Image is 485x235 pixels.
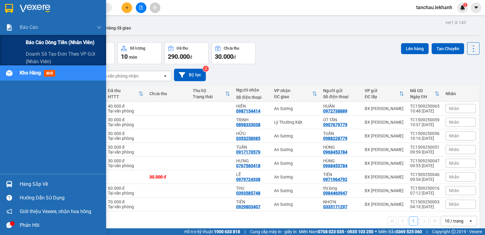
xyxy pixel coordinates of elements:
[108,163,143,168] div: Tại văn phòng
[411,4,457,11] span: tanchau.lekhanh
[274,161,317,166] div: An Sương
[365,120,404,125] div: BX [PERSON_NAME]
[407,86,443,102] th: Toggle SortBy
[236,104,268,109] div: HIỀN
[20,23,38,31] span: Báo cáo
[236,136,260,141] div: 0353258085
[323,177,347,182] div: 0971964792
[274,147,317,152] div: An Sương
[274,120,317,125] div: Lý Thường Kiệt
[108,109,143,113] div: Tại văn phòng
[323,163,347,168] div: 0968453784
[378,228,422,235] span: Miền Bắc
[5,27,54,36] div: 0972738889
[5,40,14,46] span: CR :
[464,3,466,7] span: 1
[5,20,54,27] div: HUẤN
[365,175,404,179] div: BX [PERSON_NAME]
[323,204,347,209] div: 0335171297
[449,161,459,166] span: Nhãn
[473,5,479,10] span: caret-down
[236,122,260,127] div: 0898333038
[299,228,373,235] span: Miền Nam
[365,106,404,111] div: BX [PERSON_NAME]
[26,50,102,65] span: Doanh số tạo đơn theo VP gửi (nhân viên)
[236,117,268,122] div: TRINH
[163,74,168,78] svg: open
[426,228,427,235] span: |
[212,42,256,64] button: Chưa thu30.000đ
[445,218,463,224] div: 10 / trang
[6,222,12,228] span: message
[58,6,72,12] span: Nhận:
[323,199,359,204] div: NHƠN
[323,136,347,141] div: 0988228779
[323,104,359,109] div: HUẤN
[274,133,317,138] div: An Sương
[323,191,347,195] div: 0984460947
[5,6,15,12] span: Gửi:
[236,163,260,168] div: 0767560418
[410,109,440,113] div: 10:48 [DATE]
[136,2,146,13] button: file-add
[6,70,12,76] img: warehouse-icon
[20,70,41,76] span: Kho hàng
[274,202,317,207] div: An Sương
[274,88,312,93] div: VP nhận
[236,172,268,177] div: LỄ
[58,20,107,28] div: 0987154414
[58,12,107,20] div: HIỀN
[118,42,162,64] button: Số lượng10món
[108,88,139,93] div: Đã thu
[245,228,246,235] span: |
[193,88,225,93] div: Thu hộ
[410,204,440,209] div: 04:16 [DATE]
[410,172,440,177] div: TC1509250046
[236,88,268,92] div: Người nhận
[108,191,143,195] div: Tại văn phòng
[203,66,209,72] sup: 2
[20,180,102,189] div: Hàng sắp về
[236,191,260,195] div: 0393585748
[150,2,160,13] button: aim
[190,86,233,102] th: Toggle SortBy
[362,86,407,102] th: Toggle SortBy
[449,147,459,152] span: Nhãn
[323,145,359,150] div: HÙNG
[323,122,347,127] div: 0907679779
[108,104,143,109] div: 40.000 đ
[165,42,209,64] button: Đã thu290.000đ
[446,19,466,26] div: ver 1.8.143
[215,53,233,60] span: 30.000
[410,104,440,109] div: TC1509250065
[274,106,317,111] div: An Sương
[97,73,139,79] div: Chọn văn phòng nhận
[108,158,143,163] div: 30.000 đ
[236,109,260,113] div: 0987154414
[177,46,188,50] div: Đã thu
[125,5,129,10] span: plus
[463,3,467,7] sup: 1
[449,188,459,193] span: Nhãn
[410,122,440,127] div: 10:37 [DATE]
[375,230,377,233] span: ⚪️
[365,202,404,207] div: BX [PERSON_NAME]
[105,86,146,102] th: Toggle SortBy
[410,186,440,191] div: TC1509250016
[274,175,317,179] div: An Sương
[20,193,102,202] div: Hướng dẫn sử dụng
[233,55,236,60] span: đ
[236,177,260,182] div: 0979724338
[236,95,268,100] div: Số điện thoại
[153,5,157,10] span: aim
[410,150,440,154] div: 09:59 [DATE]
[149,175,187,179] div: 30.000 đ
[446,91,476,96] div: Nhãn
[410,136,440,141] div: 10:16 [DATE]
[410,158,440,163] div: TC1509250047
[44,70,55,77] span: mới
[365,147,404,152] div: BX [PERSON_NAME]
[323,88,359,93] div: Người gửi
[108,199,143,204] div: 70.000 đ
[323,117,359,122] div: ÚT TẤN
